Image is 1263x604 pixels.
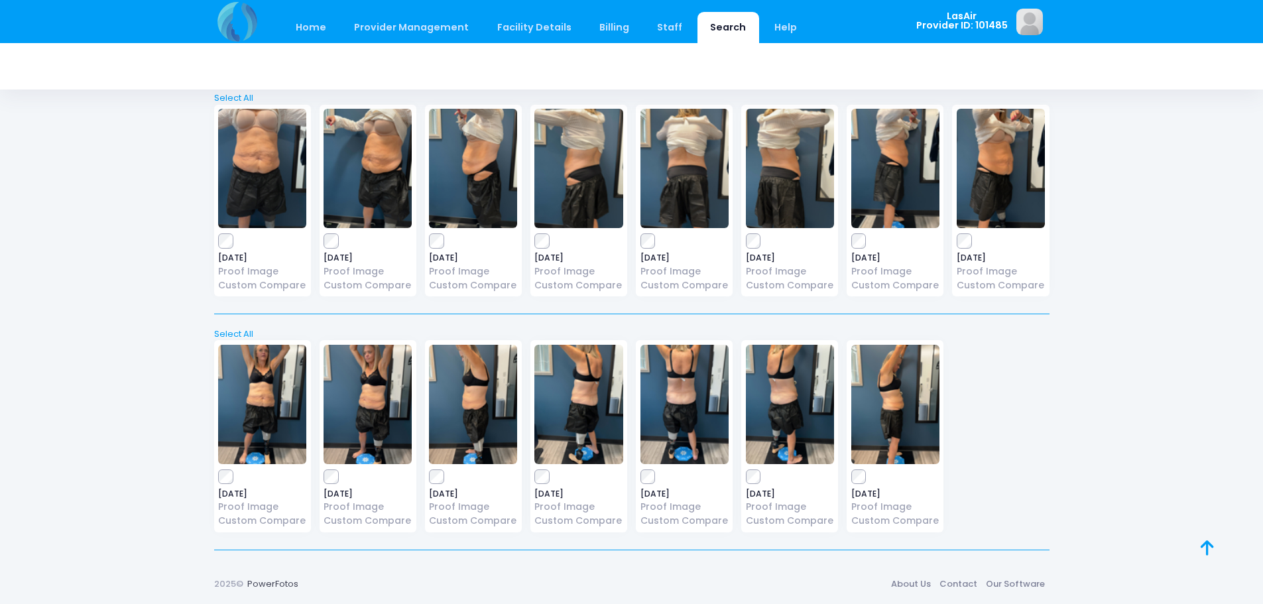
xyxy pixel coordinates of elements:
[761,12,810,43] a: Help
[534,278,623,292] a: Custom Compare
[324,265,412,278] a: Proof Image
[534,500,623,514] a: Proof Image
[324,254,412,262] span: [DATE]
[640,109,729,228] img: image
[851,254,939,262] span: [DATE]
[324,490,412,498] span: [DATE]
[218,109,306,228] img: image
[640,278,729,292] a: Custom Compare
[283,12,339,43] a: Home
[851,514,939,528] a: Custom Compare
[746,265,834,278] a: Proof Image
[534,345,623,464] img: image
[218,500,306,514] a: Proof Image
[640,490,729,498] span: [DATE]
[534,254,623,262] span: [DATE]
[218,490,306,498] span: [DATE]
[218,254,306,262] span: [DATE]
[640,254,729,262] span: [DATE]
[851,490,939,498] span: [DATE]
[484,12,584,43] a: Facility Details
[640,345,729,464] img: image
[746,345,834,464] img: image
[324,514,412,528] a: Custom Compare
[429,265,517,278] a: Proof Image
[957,278,1045,292] a: Custom Compare
[640,265,729,278] a: Proof Image
[957,109,1045,228] img: image
[851,500,939,514] a: Proof Image
[697,12,759,43] a: Search
[957,254,1045,262] span: [DATE]
[746,490,834,498] span: [DATE]
[429,345,517,464] img: image
[324,278,412,292] a: Custom Compare
[851,345,939,464] img: image
[534,109,623,228] img: image
[887,572,935,595] a: About Us
[935,572,982,595] a: Contact
[982,572,1050,595] a: Our Software
[324,500,412,514] a: Proof Image
[324,109,412,228] img: image
[534,490,623,498] span: [DATE]
[586,12,642,43] a: Billing
[644,12,695,43] a: Staff
[851,278,939,292] a: Custom Compare
[916,11,1008,30] span: LasAir Provider ID: 101485
[640,514,729,528] a: Custom Compare
[746,514,834,528] a: Custom Compare
[429,490,517,498] span: [DATE]
[429,278,517,292] a: Custom Compare
[218,278,306,292] a: Custom Compare
[429,254,517,262] span: [DATE]
[429,500,517,514] a: Proof Image
[746,254,834,262] span: [DATE]
[957,265,1045,278] a: Proof Image
[534,514,623,528] a: Custom Compare
[429,109,517,228] img: image
[218,514,306,528] a: Custom Compare
[218,345,306,464] img: image
[534,265,623,278] a: Proof Image
[746,500,834,514] a: Proof Image
[851,265,939,278] a: Proof Image
[218,265,306,278] a: Proof Image
[746,278,834,292] a: Custom Compare
[247,577,298,590] a: PowerFotos
[210,328,1053,341] a: Select All
[640,500,729,514] a: Proof Image
[214,577,243,590] span: 2025©
[324,345,412,464] img: image
[851,109,939,228] img: image
[341,12,482,43] a: Provider Management
[210,91,1053,105] a: Select All
[746,109,834,228] img: image
[1016,9,1043,35] img: image
[429,514,517,528] a: Custom Compare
